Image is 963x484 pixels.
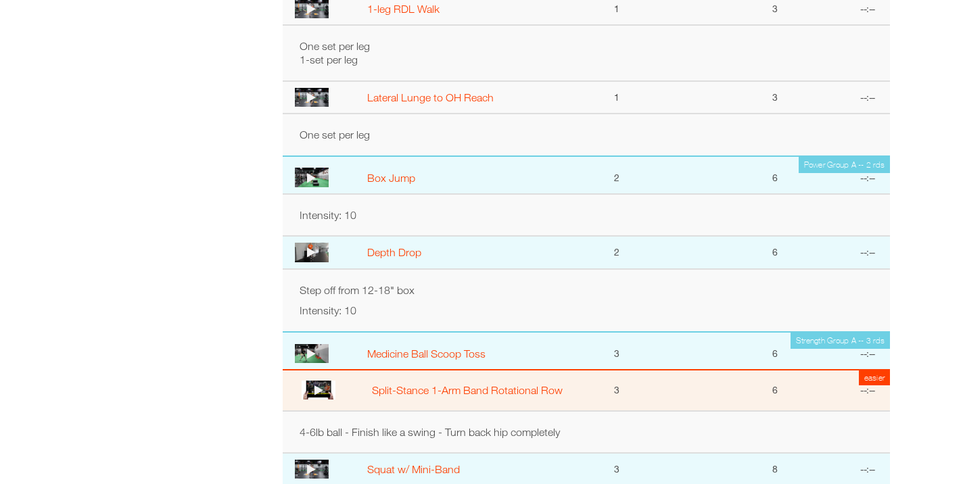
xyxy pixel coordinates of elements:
td: 1 [597,81,636,114]
img: large.jpg [302,381,335,400]
a: Depth Drop [367,246,421,258]
td: Strength Group A -- 3 rds [791,333,890,349]
td: --:-- [845,370,890,411]
td: 3 [597,332,636,370]
p: One set per leg 1-set per leg [300,39,873,68]
p: Intensity: 10 [300,304,873,318]
img: thumbnail.png [295,88,329,107]
a: Split-Stance 1-Arm Band Rotational Row [372,384,563,396]
p: Step off from 12-18" box [300,283,873,297]
a: Lateral Lunge to OH Reach [367,91,494,103]
td: easier [859,370,891,385]
p: Intensity: 10 [300,208,873,222]
td: 6 [753,332,795,370]
img: thumbnail.png [295,243,329,262]
td: 3 [597,370,636,411]
p: One set per leg [300,128,873,142]
td: Power Group A -- 2 rds [799,157,891,173]
td: --:-- [845,332,890,370]
a: Box Jump [367,172,415,184]
a: Squat w/ Mini-Band [367,463,460,475]
td: --:-- [845,81,890,114]
a: 1-leg RDL Walk [367,3,440,15]
img: thumbnail.png [295,344,329,363]
td: --:-- [845,236,890,268]
a: Medicine Ball Scoop Toss [367,347,486,360]
img: thumbnail.png [295,168,329,187]
td: 3 [753,81,795,114]
img: thumbnail.png [295,460,329,479]
td: 6 [753,236,795,268]
p: 4-6lb ball - Finish like a swing - Turn back hip completely [300,425,873,439]
td: --:-- [845,156,890,194]
td: 2 [597,236,636,268]
td: 6 [753,156,795,194]
td: 6 [753,370,795,411]
td: 2 [597,156,636,194]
